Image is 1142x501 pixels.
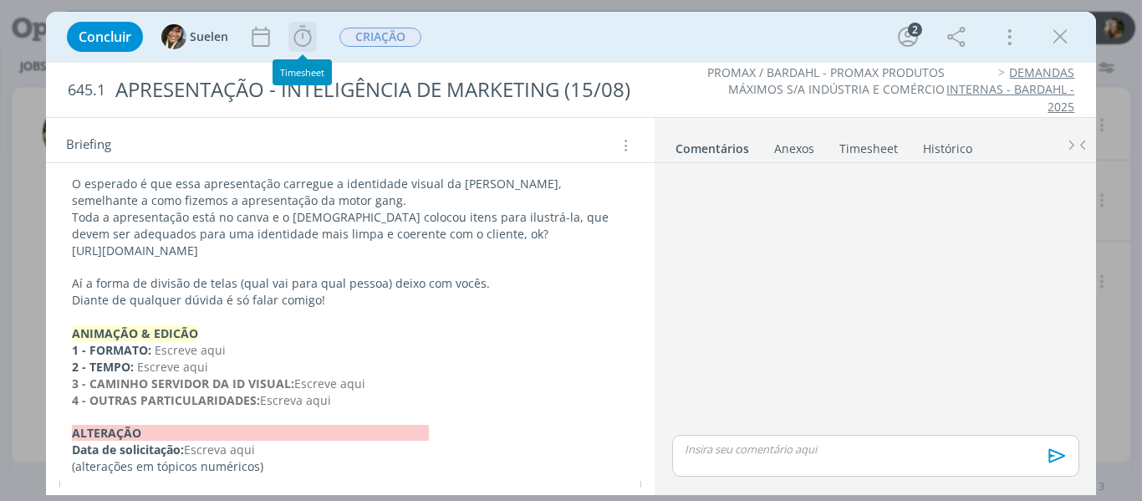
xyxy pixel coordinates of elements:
div: Timesheet [273,59,332,85]
a: Histórico [922,133,973,157]
strong: ALTERAÇÃO [72,425,429,441]
span: Escreve aqui [137,359,208,375]
span: Escreve aqui [294,376,365,391]
p: Toda a apresentação está no canva e o [DEMOGRAPHIC_DATA] colocou itens para ilustrá-la, que devem... [72,209,630,243]
span: Concluir [79,30,131,43]
p: Diante de qualquer dúvida é só falar comigo! [72,292,630,309]
div: Anexos [774,141,814,157]
strong: 3 - CAMINHO SERVIDOR DA ID VISUAL: [72,376,294,391]
span: Briefing [66,135,111,156]
strong: 4 - OUTRAS PARTICULARIDADES: [72,392,260,408]
a: DEMANDAS INTERNAS - BARDAHL - 2025 [946,64,1074,115]
p: O esperado é que essa apresentação carregue a identidade visual da [PERSON_NAME], semelhante a co... [72,176,630,209]
span: Suelen [190,31,228,43]
span: CRIAÇÃO [339,28,421,47]
button: Concluir [67,22,143,52]
button: SSuelen [161,24,228,49]
a: Timesheet [839,133,899,157]
img: S [161,24,186,49]
strong: Data de solicitação: [72,442,184,458]
span: 645.1 [68,81,105,100]
p: [URL][DOMAIN_NAME] [72,243,630,259]
span: Escreve aqui [155,342,226,358]
div: APRESENTAÇÃO - INTELIGÊNCIA DE MARKETING (15/08) [109,69,648,110]
strong: 1 - FORMATO: [72,342,151,358]
strong: 2 - TEMPO: [72,359,134,375]
strong: ANIMAÇÃO & EDICÃO [72,325,198,341]
p: Aí a forma de divisão de telas (qual vai para qual pessoa) deixo com vocês. [72,275,630,292]
button: CRIAÇÃO [339,27,422,48]
a: Comentários [675,133,750,157]
div: dialog [46,12,1097,495]
a: PROMAX / BARDAHL - PROMAX PRODUTOS MÁXIMOS S/A INDÚSTRIA E COMÉRCIO [707,64,945,97]
button: 2 [895,23,921,50]
span: Escreva aqui [184,442,255,458]
div: 2 [908,23,922,37]
span: Escreva aqui [260,392,331,408]
p: (alterações em tópicos numéricos) [72,458,630,475]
